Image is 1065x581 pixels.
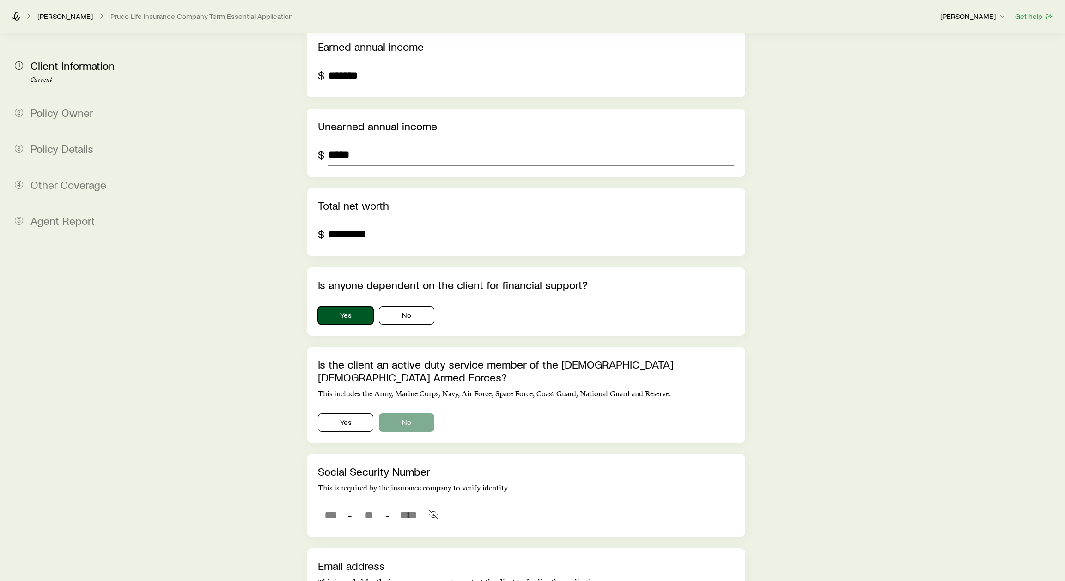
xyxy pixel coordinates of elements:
[30,106,93,119] span: Policy Owner
[318,306,373,325] button: Yes
[30,142,93,155] span: Policy Details
[30,76,262,84] p: Current
[347,508,352,521] span: -
[15,217,23,225] span: 5
[318,413,373,432] button: Yes
[318,559,734,572] p: Email address
[37,12,93,21] a: [PERSON_NAME]
[318,484,734,493] p: This is required by the insurance company to verify identity.
[15,61,23,70] span: 1
[318,120,734,133] p: Unearned annual income
[1015,11,1054,22] button: Get help
[15,145,23,153] span: 3
[385,508,390,521] span: -
[318,199,734,212] p: Total net worth
[15,109,23,117] span: 2
[30,214,95,227] span: Agent Report
[940,12,1007,21] p: [PERSON_NAME]
[940,11,1007,22] button: [PERSON_NAME]
[15,181,23,189] span: 4
[379,306,434,325] button: No
[318,69,324,82] div: $
[318,228,324,241] div: $
[318,389,734,399] p: This includes the Army, Marine Corps, Navy, Air Force, Space Force, Coast Guard, National Guard a...
[30,59,115,72] span: Client Information
[318,40,734,53] p: Earned annual income
[30,178,106,191] span: Other Coverage
[318,148,324,161] div: $
[379,413,434,432] button: No
[318,465,734,478] p: Social Security Number
[110,12,293,21] button: Pruco Life Insurance Company Term Essential Application
[318,358,734,384] p: Is the client an active duty service member of the [DEMOGRAPHIC_DATA] [DEMOGRAPHIC_DATA] Armed Fo...
[318,278,734,291] p: Is anyone dependent on the client for financial support?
